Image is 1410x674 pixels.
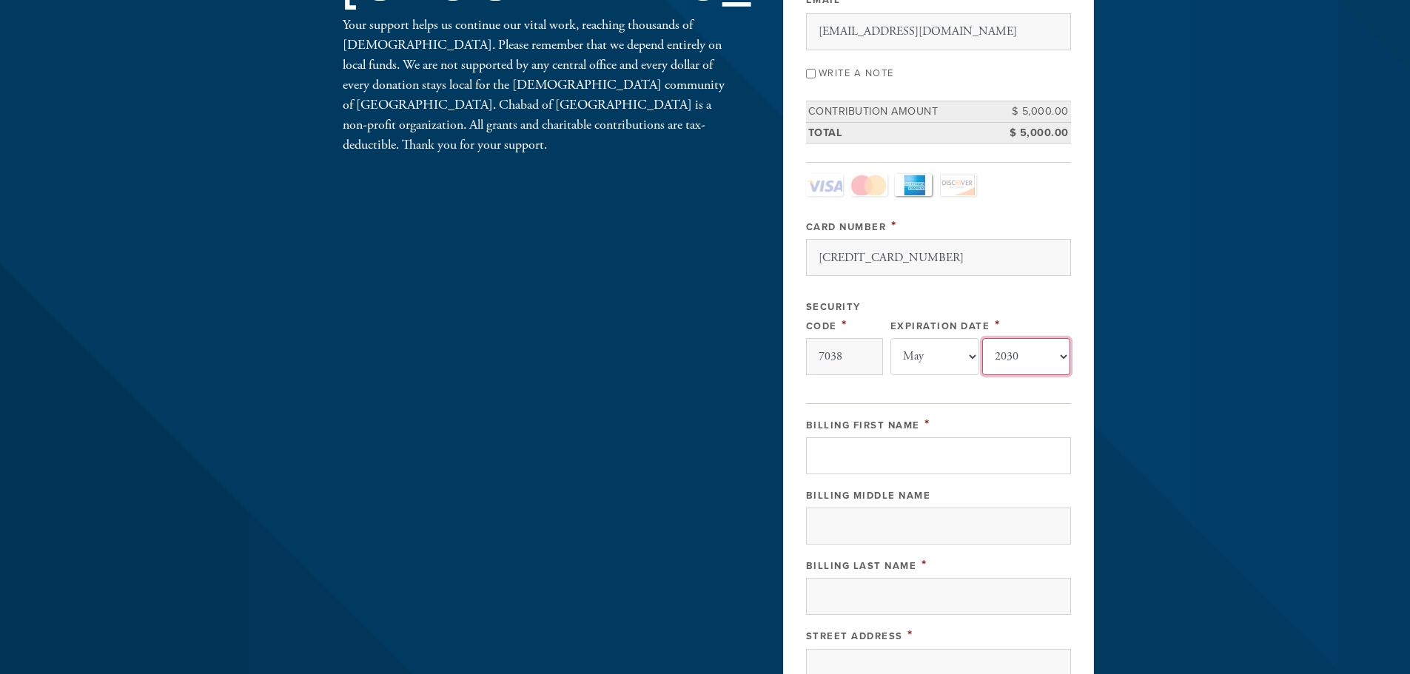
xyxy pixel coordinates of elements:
label: Billing Middle Name [806,490,931,502]
span: This field is required. [924,416,930,432]
span: This field is required. [891,218,897,234]
span: This field is required. [921,556,927,573]
label: Street Address [806,630,903,642]
td: $ 5,000.00 [1004,122,1071,144]
span: This field is required. [995,317,1001,333]
label: Billing First Name [806,419,920,431]
a: MasterCard [850,174,887,196]
select: Expiration Date month [890,338,979,375]
a: Discover [939,174,976,196]
span: This field is required. [842,317,847,333]
label: Security Code [806,301,861,331]
span: This field is required. [907,627,913,643]
div: Your support helps us continue our vital work, reaching thousands of [DEMOGRAPHIC_DATA]. Please r... [343,15,735,155]
td: $ 5,000.00 [1004,101,1071,122]
label: Write a note [819,67,894,79]
td: Total [806,122,1004,144]
label: Billing Last Name [806,560,917,572]
label: Expiration Date [890,320,990,332]
select: Expiration Date year [982,338,1071,375]
a: Amex [895,174,932,196]
td: Contribution Amount [806,101,1004,122]
label: Card Number [806,221,887,233]
a: Visa [806,174,843,196]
